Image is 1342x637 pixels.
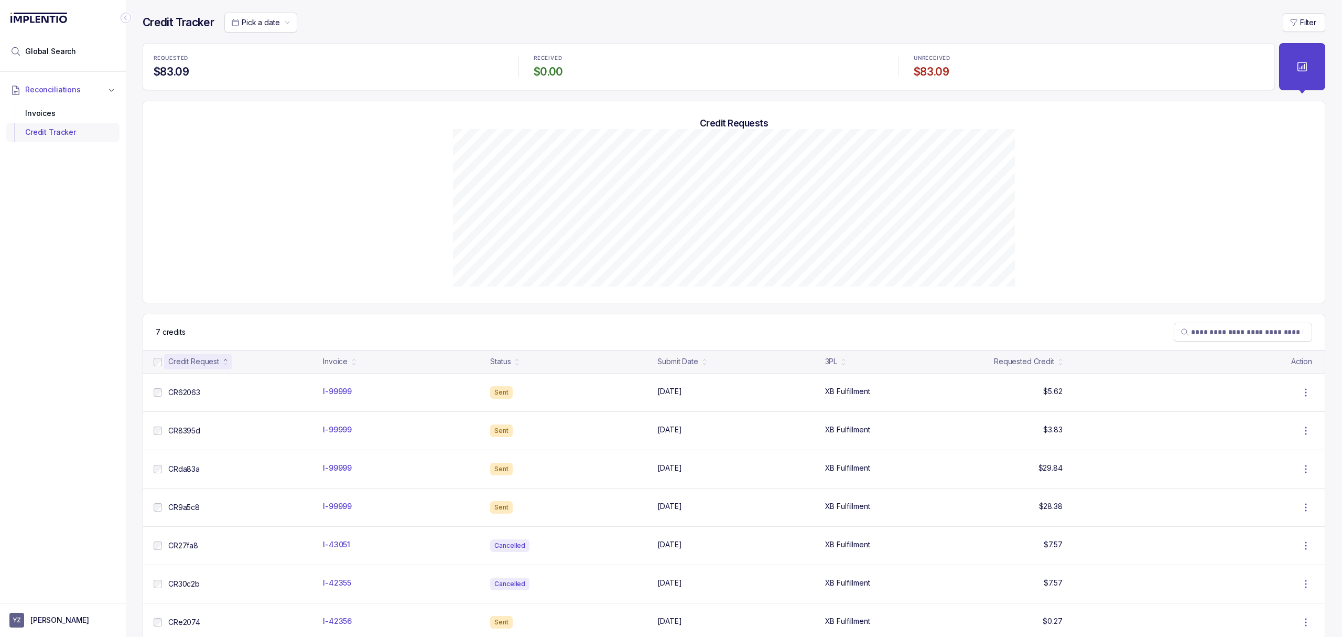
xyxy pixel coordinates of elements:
p: I-43051 [323,539,350,550]
span: User initials [9,613,24,628]
input: checkbox-checkbox-all [154,580,162,588]
li: Statistic REQUESTED [147,48,510,86]
input: checkbox-checkbox-all [154,542,162,550]
div: Reconciliations [6,102,120,144]
input: checkbox-checkbox-all [154,465,162,473]
div: Status [490,356,511,367]
p: I-42355 [323,578,351,588]
p: [DATE] [657,501,681,512]
div: Credit Request [168,356,219,367]
input: checkbox-checkbox-all [154,388,162,397]
p: $7.57 [1044,539,1062,550]
nav: Table Control [143,314,1325,350]
p: I-42356 [323,616,352,627]
p: [DATE] [657,578,681,588]
div: Requested Credit [994,356,1054,367]
ul: Statistic Highlights [143,43,1275,90]
div: Collapse Icon [120,12,132,24]
div: Cancelled [490,539,529,552]
input: checkbox-checkbox-all [154,503,162,512]
p: UNRECEIVED [914,55,950,61]
span: Global Search [25,46,76,57]
button: Filter [1283,13,1325,32]
p: CRe2074 [168,617,200,628]
p: [DATE] [657,463,681,473]
button: User initials[PERSON_NAME] [9,613,116,628]
p: [PERSON_NAME] [30,615,89,625]
span: Pick a date [242,18,279,27]
h5: Credit Requests [160,118,1308,129]
li: Statistic RECEIVED [527,48,890,86]
p: XB Fulfillment [825,578,870,588]
p: $5.62 [1043,386,1062,397]
div: Sent [490,501,513,514]
p: I-99999 [323,424,352,435]
p: CR27fa8 [168,540,198,551]
button: Date Range Picker [224,13,297,33]
div: Cancelled [490,578,529,590]
p: I-99999 [323,463,352,473]
span: Reconciliations [25,84,81,95]
p: $29.84 [1038,463,1063,473]
p: XB Fulfillment [825,424,870,435]
h4: $0.00 [534,65,884,79]
p: I-99999 [323,386,352,397]
h4: $83.09 [154,65,504,79]
p: Filter [1300,17,1316,28]
search: Date Range Picker [231,17,279,28]
p: CRda83a [168,464,200,474]
p: XB Fulfillment [825,539,870,550]
p: XB Fulfillment [825,463,870,473]
div: Sent [490,616,513,629]
div: Submit Date [657,356,698,367]
p: [DATE] [657,424,681,435]
h4: $83.09 [914,65,1264,79]
div: Sent [490,424,513,437]
p: CR62063 [168,387,200,398]
div: Invoice [323,356,348,367]
li: Statistic UNRECEIVED [907,48,1270,86]
div: Remaining page entries [156,327,186,337]
div: Invoices [15,104,111,123]
h4: Credit Tracker [143,15,214,30]
p: I-99999 [323,501,352,512]
div: 3PL [825,356,838,367]
button: Reconciliations [6,78,120,101]
div: Sent [490,386,513,399]
p: CR8395d [168,426,200,436]
p: CR30c2b [168,579,200,589]
p: $3.83 [1043,424,1062,435]
input: checkbox-checkbox-all [154,618,162,627]
input: checkbox-checkbox-all [154,358,162,366]
p: 7 credits [156,327,186,337]
p: RECEIVED [534,55,562,61]
p: XB Fulfillment [825,386,870,397]
div: Credit Tracker [15,123,111,142]
p: $0.27 [1043,616,1062,627]
p: Action [1291,356,1312,367]
p: REQUESTED [154,55,188,61]
p: XB Fulfillment [825,501,870,512]
p: XB Fulfillment [825,616,870,627]
p: $28.38 [1039,501,1063,512]
search: Table Search Bar [1174,323,1312,342]
input: checkbox-checkbox-all [154,427,162,435]
p: $7.57 [1044,578,1062,588]
p: [DATE] [657,616,681,627]
div: Sent [490,463,513,475]
p: CR9a5c8 [168,502,200,513]
p: [DATE] [657,386,681,397]
p: [DATE] [657,539,681,550]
